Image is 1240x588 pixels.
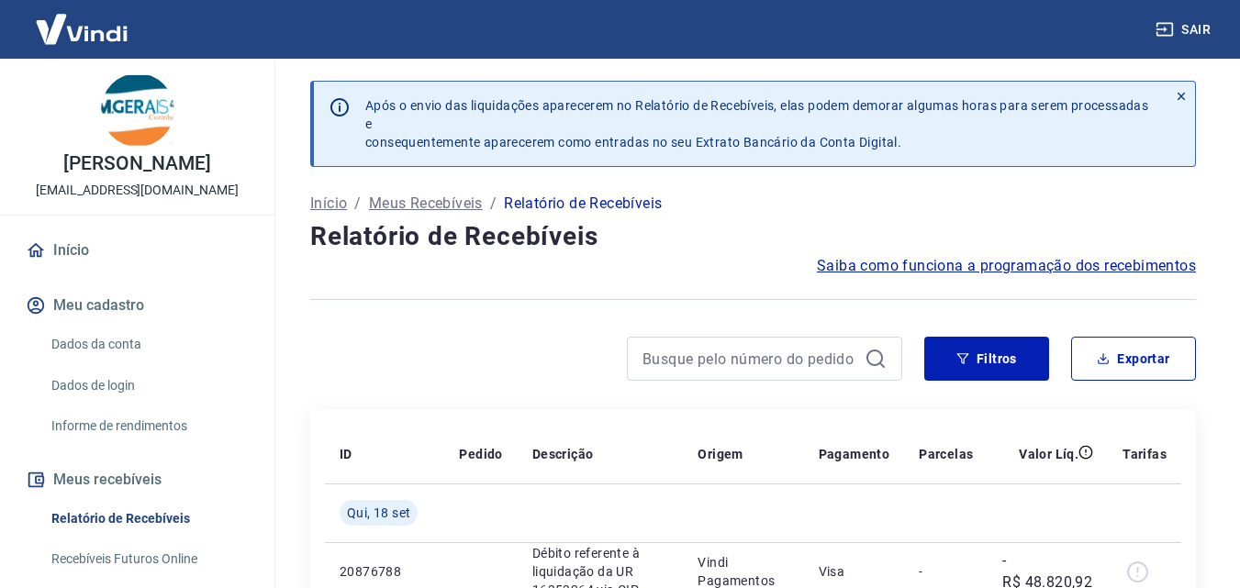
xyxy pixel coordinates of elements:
p: Tarifas [1123,445,1167,463]
p: - [919,562,973,581]
span: Qui, 18 set [347,504,410,522]
p: Pedido [459,445,502,463]
p: Parcelas [919,445,973,463]
p: Visa [819,562,890,581]
p: Descrição [532,445,594,463]
p: / [354,193,361,215]
p: Pagamento [819,445,890,463]
a: Dados da conta [44,326,252,363]
h4: Relatório de Recebíveis [310,218,1196,255]
p: Valor Líq. [1019,445,1078,463]
p: 20876788 [340,562,430,581]
button: Meus recebíveis [22,460,252,500]
button: Meu cadastro [22,285,252,326]
p: Origem [698,445,743,463]
a: Dados de login [44,367,252,405]
input: Busque pelo número do pedido [642,345,857,372]
p: / [490,193,497,215]
a: Início [310,193,347,215]
a: Meus Recebíveis [369,193,483,215]
img: Vindi [22,1,141,57]
img: f68c4642-e26f-46fc-a412-0376efab3f8b.jpeg [101,73,174,147]
p: ID [340,445,352,463]
button: Filtros [924,337,1049,381]
a: Relatório de Recebíveis [44,500,252,538]
p: [EMAIL_ADDRESS][DOMAIN_NAME] [36,181,239,200]
p: Após o envio das liquidações aparecerem no Relatório de Recebíveis, elas podem demorar algumas ho... [365,96,1153,151]
button: Sair [1152,13,1218,47]
p: Relatório de Recebíveis [504,193,662,215]
a: Início [22,230,252,271]
p: [PERSON_NAME] [63,154,210,173]
a: Informe de rendimentos [44,407,252,445]
button: Exportar [1071,337,1196,381]
a: Recebíveis Futuros Online [44,540,252,578]
a: Saiba como funciona a programação dos recebimentos [817,255,1196,277]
